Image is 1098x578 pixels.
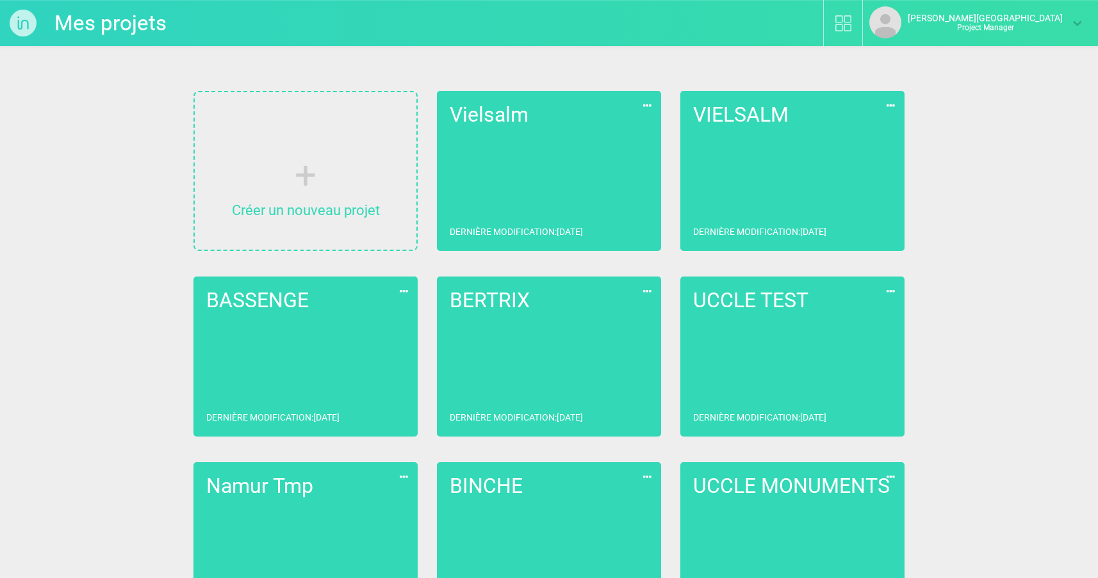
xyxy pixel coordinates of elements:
p: Dernière modification : [DATE] [450,225,583,238]
p: Dernière modification : [DATE] [450,411,583,424]
h2: Vielsalm [450,104,648,126]
p: Project Manager [908,23,1063,32]
a: Mes projets [54,6,167,40]
h2: BASSENGE [206,289,405,312]
h2: VIELSALM [693,104,892,126]
a: VielsalmDernière modification:[DATE] [437,91,661,251]
a: Créer un nouveau projet [195,92,416,250]
p: Créer un nouveau projet [195,197,416,223]
a: BASSENGEDernière modification:[DATE] [193,277,418,437]
img: biblio.svg [835,15,851,31]
strong: [PERSON_NAME][GEOGRAPHIC_DATA] [908,13,1063,23]
p: Dernière modification : [DATE] [206,411,340,424]
h2: Namur Tmp [206,475,405,497]
h2: UCCLE TEST [693,289,892,312]
a: [PERSON_NAME][GEOGRAPHIC_DATA]Project Manager [869,6,1082,38]
a: VIELSALMDernière modification:[DATE] [680,91,905,251]
p: Dernière modification : [DATE] [693,225,826,238]
p: Dernière modification : [DATE] [693,411,826,424]
img: default_avatar.png [869,6,901,38]
h2: UCCLE MONUMENTS [693,475,892,497]
h2: BERTRIX [450,289,648,312]
h2: BINCHE [450,475,648,497]
a: BERTRIXDernière modification:[DATE] [437,277,661,437]
a: UCCLE TESTDernière modification:[DATE] [680,277,905,437]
